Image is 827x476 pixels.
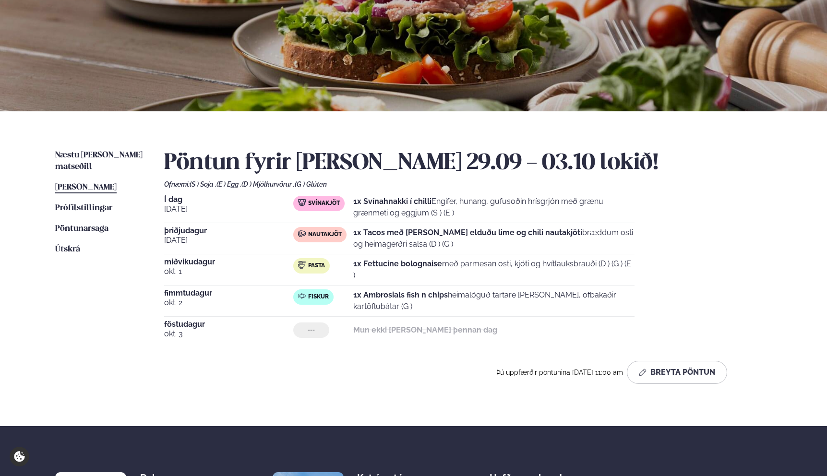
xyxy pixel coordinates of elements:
strong: 1x Fettucine bolognaise [353,259,442,268]
span: Í dag [164,196,293,203]
h2: Pöntun fyrir [PERSON_NAME] 29.09 - 03.10 lokið! [164,150,772,177]
strong: 1x Tacos með [PERSON_NAME] elduðu lime og chili nautakjöti [353,228,582,237]
span: (E ) Egg , [216,180,241,188]
a: [PERSON_NAME] [55,182,117,193]
a: Cookie settings [10,447,29,466]
span: Útskrá [55,245,80,253]
span: (S ) Soja , [190,180,216,188]
p: með parmesan osti, kjöti og hvítlauksbrauði (D ) (G ) (E ) [353,258,635,281]
span: (G ) Glúten [295,180,327,188]
img: fish.svg [298,292,306,300]
span: Prófílstillingar [55,204,112,212]
span: Þú uppfærðir pöntunina [DATE] 11:00 am [496,369,623,376]
a: Pöntunarsaga [55,223,108,235]
a: Prófílstillingar [55,202,112,214]
span: föstudagur [164,321,293,328]
span: Næstu [PERSON_NAME] matseðill [55,151,143,171]
p: Engifer, hunang, gufusoðin hrísgrjón með grænu grænmeti og eggjum (S ) (E ) [353,196,635,219]
button: Breyta Pöntun [627,361,727,384]
span: okt. 2 [164,297,293,309]
strong: Mun ekki [PERSON_NAME] þennan dag [353,325,497,334]
span: fimmtudagur [164,289,293,297]
span: Pasta [308,262,325,270]
span: [DATE] [164,203,293,215]
span: [PERSON_NAME] [55,183,117,191]
img: pork.svg [298,199,306,206]
strong: 1x Ambrosials fish n chips [353,290,448,299]
span: Nautakjöt [308,231,342,238]
img: pasta.svg [298,261,306,269]
span: Svínakjöt [308,200,340,207]
span: okt. 3 [164,328,293,340]
span: miðvikudagur [164,258,293,266]
span: þriðjudagur [164,227,293,235]
span: (D ) Mjólkurvörur , [241,180,295,188]
span: Pöntunarsaga [55,225,108,233]
a: Næstu [PERSON_NAME] matseðill [55,150,145,173]
span: [DATE] [164,235,293,246]
strong: 1x Svínahnakki í chilli [353,197,431,206]
p: heimalöguð tartare [PERSON_NAME], ofbakaðir kartöflubátar (G ) [353,289,635,312]
a: Útskrá [55,244,80,255]
div: Ofnæmi: [164,180,772,188]
span: okt. 1 [164,266,293,277]
p: bræddum osti og heimagerðri salsa (D ) (G ) [353,227,635,250]
span: Fiskur [308,293,329,301]
span: --- [308,326,315,334]
img: beef.svg [298,230,306,238]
